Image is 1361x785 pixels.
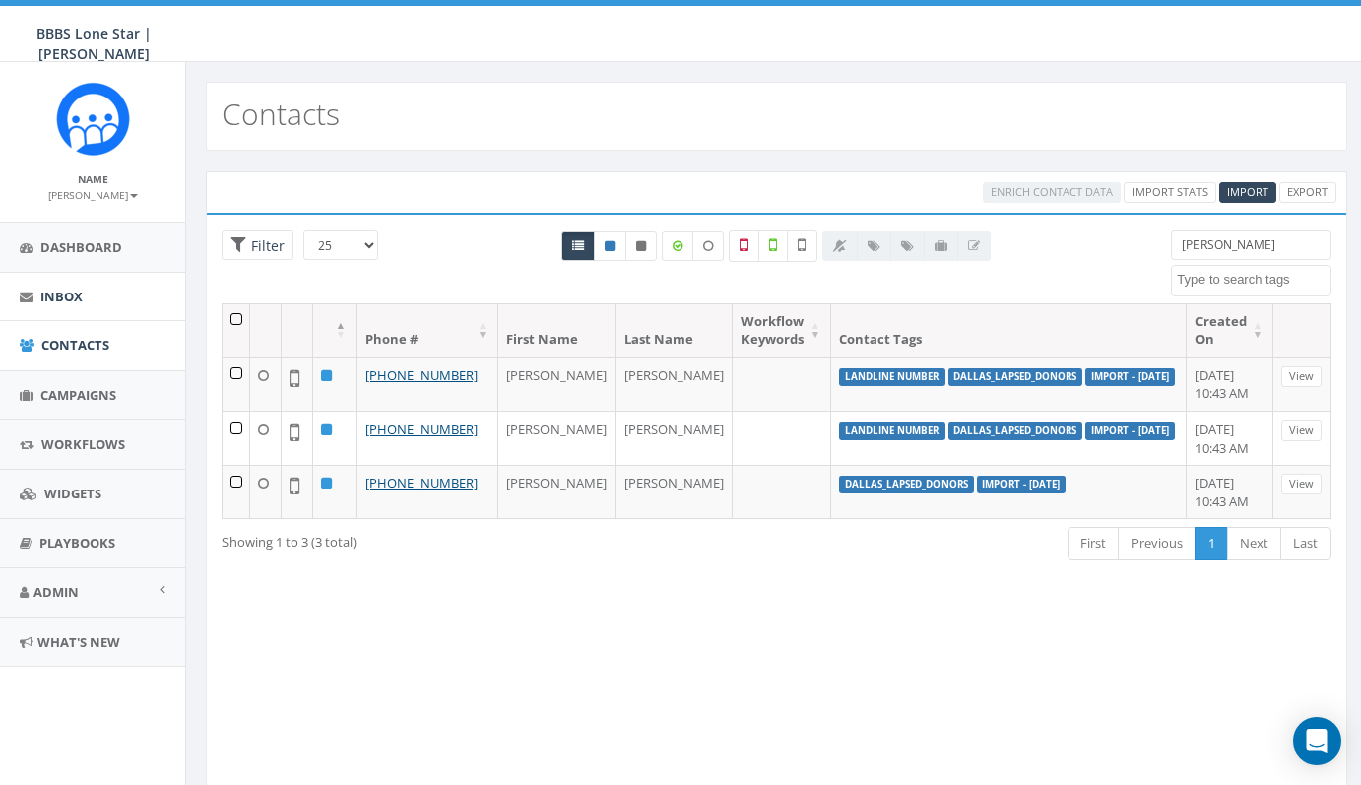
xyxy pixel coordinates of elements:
span: Inbox [40,288,83,305]
span: What's New [37,633,120,651]
label: Import - [DATE] [1085,422,1175,440]
label: Import - [DATE] [977,476,1067,493]
td: [PERSON_NAME] [616,357,733,411]
a: Previous [1118,527,1196,560]
img: Rally_Corp_Icon_1.png [56,82,130,156]
span: Dashboard [40,238,122,256]
label: Dallas_Lapsed_Donors [948,368,1083,386]
div: Showing 1 to 3 (3 total) [222,525,667,552]
td: [PERSON_NAME] [616,465,733,518]
a: All contacts [561,231,595,261]
span: Playbooks [39,534,115,552]
span: Filter [246,236,285,255]
h2: Contacts [222,98,340,130]
th: First Name [498,304,616,357]
span: Workflows [41,435,125,453]
a: Last [1280,527,1331,560]
i: This phone number is unsubscribed and has opted-out of all texts. [636,240,646,252]
small: Name [78,172,108,186]
a: Import [1219,182,1276,203]
i: This phone number is subscribed and will receive texts. [605,240,615,252]
span: Advance Filter [222,230,293,261]
th: Workflow Keywords: activate to sort column ascending [733,304,831,357]
a: View [1281,366,1322,387]
label: Dallas_Lapsed_Donors [948,422,1083,440]
a: [PHONE_NUMBER] [365,420,478,438]
small: [PERSON_NAME] [48,188,138,202]
span: Import [1227,184,1268,199]
td: [PERSON_NAME] [498,357,616,411]
label: Dallas_Lapsed_Donors [839,476,974,493]
label: Not a Mobile [729,230,759,262]
td: [PERSON_NAME] [616,411,733,465]
a: Active [594,231,626,261]
label: Import - [DATE] [1085,368,1175,386]
span: Campaigns [40,386,116,404]
a: View [1281,474,1322,494]
a: Next [1227,527,1281,560]
td: [DATE] 10:43 AM [1187,465,1273,518]
a: First [1068,527,1119,560]
th: Last Name [616,304,733,357]
label: Not Validated [787,230,817,262]
a: Opted Out [625,231,657,261]
a: [PHONE_NUMBER] [365,474,478,491]
label: landline number [839,422,945,440]
a: Import Stats [1124,182,1216,203]
label: landline number [839,368,945,386]
span: BBBS Lone Star | [PERSON_NAME] [36,24,152,63]
a: View [1281,420,1322,441]
textarea: Search [1177,271,1330,289]
div: Open Intercom Messenger [1293,717,1341,765]
span: Contacts [41,336,109,354]
th: Created On: activate to sort column ascending [1187,304,1273,357]
a: Export [1279,182,1336,203]
span: CSV files only [1227,184,1268,199]
a: [PHONE_NUMBER] [365,366,478,384]
label: Data not Enriched [692,231,724,261]
td: [PERSON_NAME] [498,411,616,465]
label: Data Enriched [662,231,693,261]
a: 1 [1195,527,1228,560]
td: [DATE] 10:43 AM [1187,411,1273,465]
a: [PERSON_NAME] [48,185,138,203]
td: [PERSON_NAME] [498,465,616,518]
span: Widgets [44,485,101,502]
span: Admin [33,583,79,601]
th: Contact Tags [831,304,1187,357]
input: Type to search [1171,230,1331,260]
label: Validated [758,230,788,262]
th: Phone #: activate to sort column ascending [357,304,498,357]
td: [DATE] 10:43 AM [1187,357,1273,411]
